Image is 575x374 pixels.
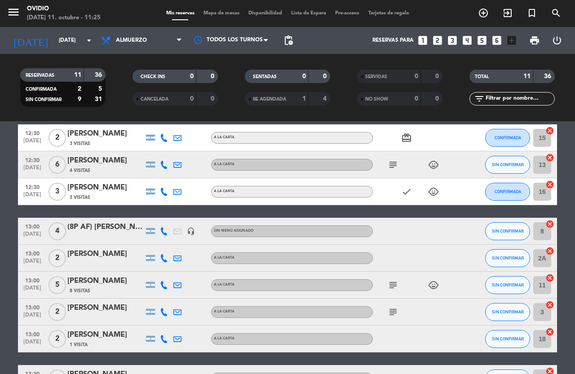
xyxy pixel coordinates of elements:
[302,96,306,102] strong: 1
[187,227,195,235] i: headset_mic
[27,4,101,13] div: Ovidio
[141,75,165,79] span: CHECK INS
[67,128,144,140] div: [PERSON_NAME]
[546,27,568,54] div: LOG OUT
[415,73,418,79] strong: 0
[435,73,441,79] strong: 0
[323,96,328,102] strong: 4
[70,287,90,295] span: 8 Visitas
[98,86,104,92] strong: 5
[21,231,44,242] span: [DATE]
[388,159,398,170] i: subject
[545,246,554,255] i: cancel
[552,35,562,46] i: power_settings_new
[21,275,44,285] span: 13:00
[474,93,485,104] i: filter_list
[67,329,144,341] div: [PERSON_NAME]
[428,159,439,170] i: child_care
[26,87,57,92] span: CONFIRMADA
[21,339,44,349] span: [DATE]
[372,37,414,44] span: Reservas para
[70,341,88,348] span: 1 Visita
[190,96,194,102] strong: 0
[545,327,554,336] i: cancel
[21,312,44,322] span: [DATE]
[7,31,54,50] i: [DATE]
[253,97,286,101] span: RE AGENDADA
[323,73,328,79] strong: 0
[26,73,54,78] span: RESERVADAS
[545,180,554,189] i: cancel
[478,8,489,18] i: add_circle_outline
[21,258,44,268] span: [DATE]
[492,229,524,233] span: SIN CONFIRMAR
[21,221,44,231] span: 13:00
[21,128,44,138] span: 12:30
[495,135,521,140] span: CONFIRMADA
[435,96,441,102] strong: 0
[162,11,199,16] span: Mis reservas
[70,140,90,147] span: 3 Visitas
[199,11,244,16] span: Mapa de mesas
[388,280,398,290] i: subject
[283,35,294,46] span: pending_actions
[214,136,234,139] span: A LA CARTA
[287,11,331,16] span: Lista de Espera
[461,35,473,46] i: looks_4
[49,156,66,174] span: 6
[331,11,364,16] span: Pre-acceso
[78,96,81,102] strong: 9
[506,35,517,46] i: add_box
[485,94,554,104] input: Filtrar por nombre...
[476,35,488,46] i: looks_5
[84,35,94,46] i: arrow_drop_down
[545,220,554,229] i: cancel
[447,35,458,46] i: looks_3
[428,186,439,197] i: child_care
[21,181,44,192] span: 12:30
[49,330,66,348] span: 2
[545,126,554,135] i: cancel
[49,129,66,147] span: 2
[544,73,553,79] strong: 36
[21,329,44,339] span: 13:00
[388,307,398,317] i: subject
[190,73,194,79] strong: 0
[364,11,414,16] span: Tarjetas de regalo
[214,337,234,340] span: A LA CARTA
[21,248,44,258] span: 13:00
[214,283,234,286] span: A LA CARTA
[492,336,524,341] span: SIN CONFIRMAR
[67,248,144,260] div: [PERSON_NAME]
[401,132,412,143] i: card_giftcard
[70,194,90,201] span: 3 Visitas
[21,138,44,148] span: [DATE]
[475,75,489,79] span: TOTAL
[27,13,101,22] div: [DATE] 11. octubre - 11:25
[415,96,418,102] strong: 0
[49,249,66,267] span: 2
[545,153,554,162] i: cancel
[545,273,554,282] i: cancel
[95,72,104,78] strong: 36
[67,275,144,287] div: [PERSON_NAME]
[492,162,524,167] span: SIN CONFIRMAR
[67,302,144,314] div: [PERSON_NAME]
[21,302,44,312] span: 13:00
[526,8,537,18] i: turned_in_not
[141,97,168,101] span: CANCELADA
[502,8,513,18] i: exit_to_app
[214,189,234,193] span: A LA CARTA
[67,221,144,233] div: (8P AF) [PERSON_NAME]
[492,255,524,260] span: SIN CONFIRMAR
[67,155,144,167] div: [PERSON_NAME]
[214,310,234,313] span: A LA CARTA
[365,75,387,79] span: SERVIDAS
[21,285,44,295] span: [DATE]
[244,11,287,16] span: Disponibilidad
[95,96,104,102] strong: 31
[523,73,531,79] strong: 11
[211,96,216,102] strong: 0
[21,192,44,202] span: [DATE]
[49,303,66,321] span: 2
